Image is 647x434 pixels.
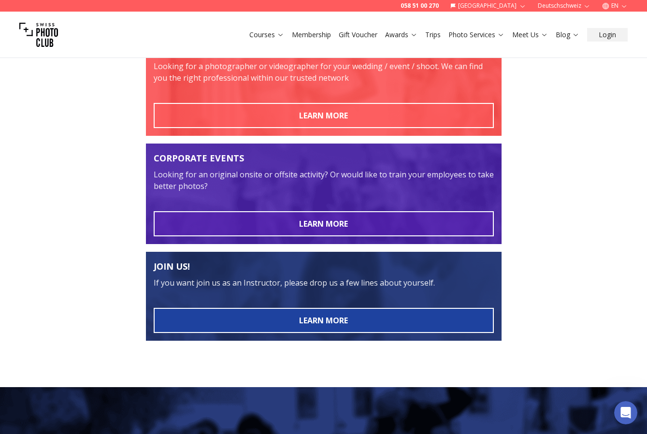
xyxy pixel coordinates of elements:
[587,28,628,42] button: Login
[146,144,502,244] a: Meet the teamCORPORATE EVENTSLooking for an original onsite or offsite activity? Or would like to...
[19,15,58,54] img: Swiss photo club
[556,30,579,40] a: Blog
[245,28,288,42] button: Courses
[292,30,331,40] a: Membership
[381,28,421,42] button: Awards
[146,252,502,341] a: Meet the teamJOIN US!If you want join us as an Instructor, please drop us a few lines about yours...
[508,28,552,42] button: Meet Us
[146,35,502,136] img: Meet the team
[421,28,445,42] button: Trips
[614,401,637,424] iframe: Intercom live chat
[288,28,335,42] button: Membership
[154,277,435,288] span: If you want join us as an Instructor, please drop us a few lines about yourself.
[154,61,483,83] span: Looking for a photographer or videographer for your wedding / event / shoot. We can find you the ...
[146,35,502,136] a: Meet the teamFIND ME A PHOTOGRAPHERLooking for a photographer or videographer for your wedding / ...
[385,30,417,40] a: Awards
[448,30,504,40] a: Photo Services
[146,144,502,244] img: Meet the team
[154,211,494,236] button: LEARN MORE
[154,151,494,165] div: CORPORATE EVENTS
[445,28,508,42] button: Photo Services
[339,30,377,40] a: Gift Voucher
[552,28,583,42] button: Blog
[154,260,494,273] div: JOIN US!
[401,2,439,10] a: 058 51 00 270
[425,30,441,40] a: Trips
[154,169,494,191] span: Looking for an original onsite or offsite activity? Or would like to train your employees to take...
[154,103,494,128] button: LEARN MORE
[146,252,502,341] img: Meet the team
[154,308,494,333] button: LEARN MORE
[512,30,548,40] a: Meet Us
[335,28,381,42] button: Gift Voucher
[249,30,284,40] a: Courses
